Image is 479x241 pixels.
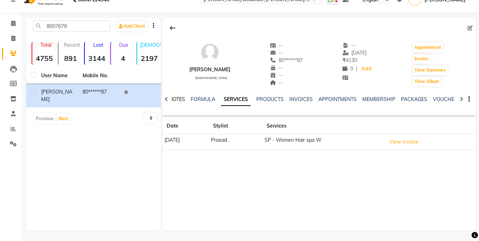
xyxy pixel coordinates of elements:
[140,42,161,48] p: [DEMOGRAPHIC_DATA]
[270,42,283,49] span: --
[433,96,461,102] a: VOUCHERS
[57,114,70,124] button: Next
[342,50,367,56] span: [DATE]
[356,65,357,73] span: |
[195,76,227,80] span: [DEMOGRAPHIC_DATA]
[85,54,109,63] strong: 3144
[88,42,109,48] p: Lost
[342,57,357,63] span: 4130
[413,77,441,86] button: View Album
[162,134,208,150] td: [DATE]
[117,21,147,31] a: Add Client
[289,96,313,102] a: INVOICES
[189,66,230,73] div: [PERSON_NAME]
[165,21,180,35] div: Back to Client
[413,54,430,64] button: Invoice
[270,72,283,78] span: --
[360,64,373,74] a: Add
[37,68,78,84] th: User Name
[362,96,395,102] a: MEMBERSHIP
[386,136,422,147] button: View Invoice
[33,21,110,32] input: Search by Name/Mobile/Email/Code
[209,134,262,150] td: Prasad .
[35,42,56,48] p: Total
[32,54,56,63] strong: 4755
[262,134,384,150] td: SP - Women Hair spa W
[61,42,83,48] p: Recent
[342,57,346,63] span: ₹
[270,79,283,86] span: --
[270,50,283,56] span: --
[401,96,427,102] a: PACKAGES
[137,54,161,63] strong: 2197
[112,42,135,48] p: Due
[221,93,251,106] a: SERVICES
[342,66,353,72] span: 0
[413,43,443,52] button: Appointment
[191,96,215,102] a: FORMULA
[209,118,262,134] th: Stylist
[169,96,185,102] a: NOTES
[270,65,283,71] span: --
[162,118,208,134] th: Date
[342,42,356,49] span: --
[256,96,284,102] a: PRODUCTS
[199,42,221,63] img: avatar
[262,118,384,134] th: Services
[59,54,83,63] strong: 891
[78,68,120,84] th: Mobile No.
[318,96,357,102] a: APPOINTMENTS
[413,65,448,75] button: View Summary
[41,89,72,102] span: [PERSON_NAME]
[111,54,135,63] strong: 4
